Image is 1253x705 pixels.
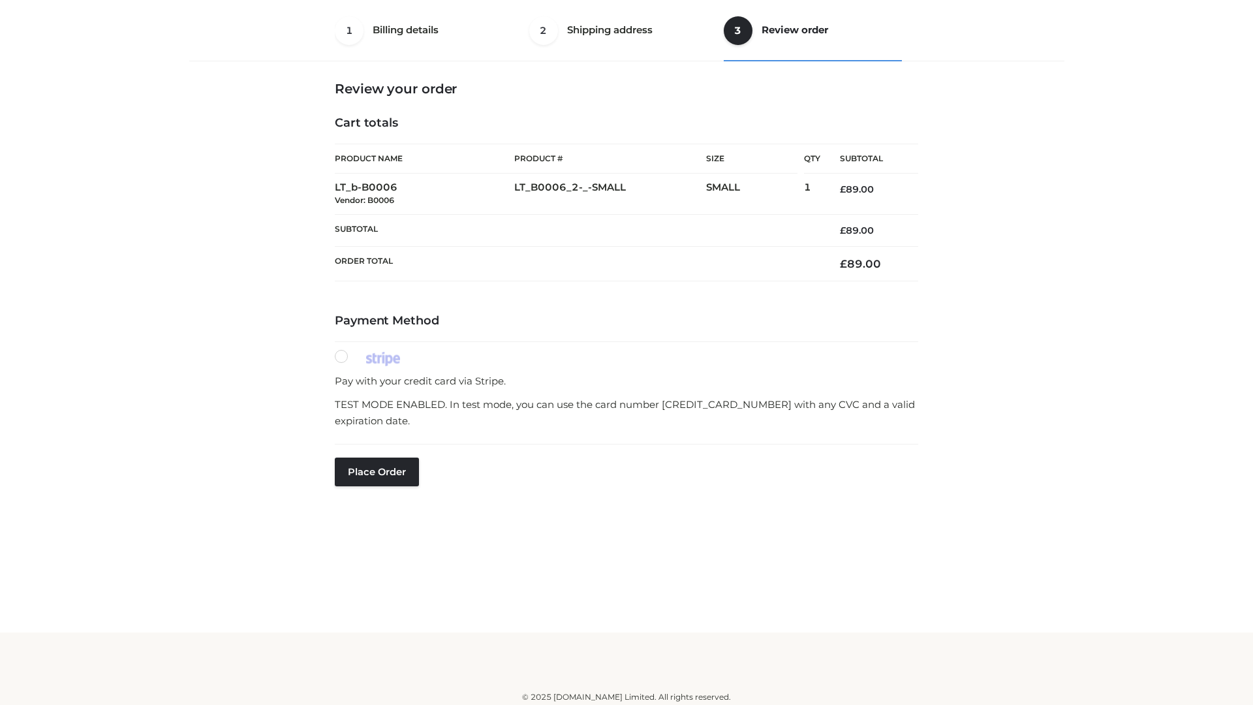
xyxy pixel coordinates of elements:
[335,174,514,215] td: LT_b-B0006
[335,144,514,174] th: Product Name
[840,225,846,236] span: £
[706,174,804,215] td: SMALL
[840,225,874,236] bdi: 89.00
[840,257,881,270] bdi: 89.00
[335,458,419,486] button: Place order
[335,195,394,205] small: Vendor: B0006
[335,116,918,131] h4: Cart totals
[804,174,820,215] td: 1
[514,174,706,215] td: LT_B0006_2-_-SMALL
[804,144,820,174] th: Qty
[820,144,918,174] th: Subtotal
[335,373,918,390] p: Pay with your credit card via Stripe.
[706,144,797,174] th: Size
[840,183,874,195] bdi: 89.00
[840,257,847,270] span: £
[335,81,918,97] h3: Review your order
[335,396,918,430] p: TEST MODE ENABLED. In test mode, you can use the card number [CREDIT_CARD_NUMBER] with any CVC an...
[514,144,706,174] th: Product #
[335,314,918,328] h4: Payment Method
[335,247,820,281] th: Order Total
[840,183,846,195] span: £
[335,214,820,246] th: Subtotal
[194,691,1059,704] div: © 2025 [DOMAIN_NAME] Limited. All rights reserved.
